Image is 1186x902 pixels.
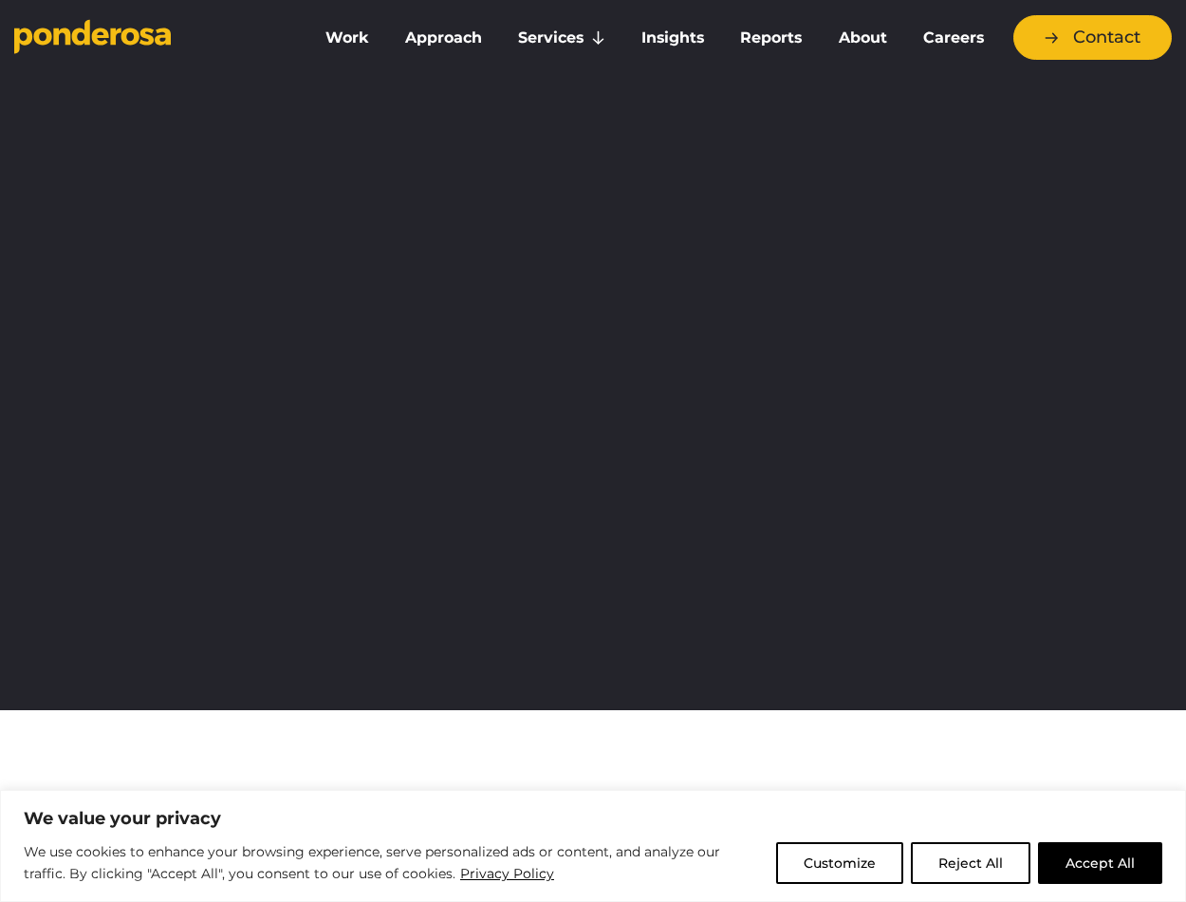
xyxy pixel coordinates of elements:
a: Insights [627,18,718,58]
p: We use cookies to enhance your browsing experience, serve personalized ads or content, and analyz... [24,841,762,886]
a: Contact [1013,15,1172,60]
button: Reject All [911,842,1030,884]
a: Work [311,18,383,58]
a: Privacy Policy [459,862,555,885]
button: Accept All [1038,842,1162,884]
a: Approach [391,18,496,58]
button: Customize [776,842,903,884]
a: About [825,18,901,58]
p: We value your privacy [24,807,1162,830]
a: Careers [909,18,998,58]
a: Services [504,18,620,58]
a: Reports [726,18,816,58]
a: Go to homepage [14,19,283,57]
